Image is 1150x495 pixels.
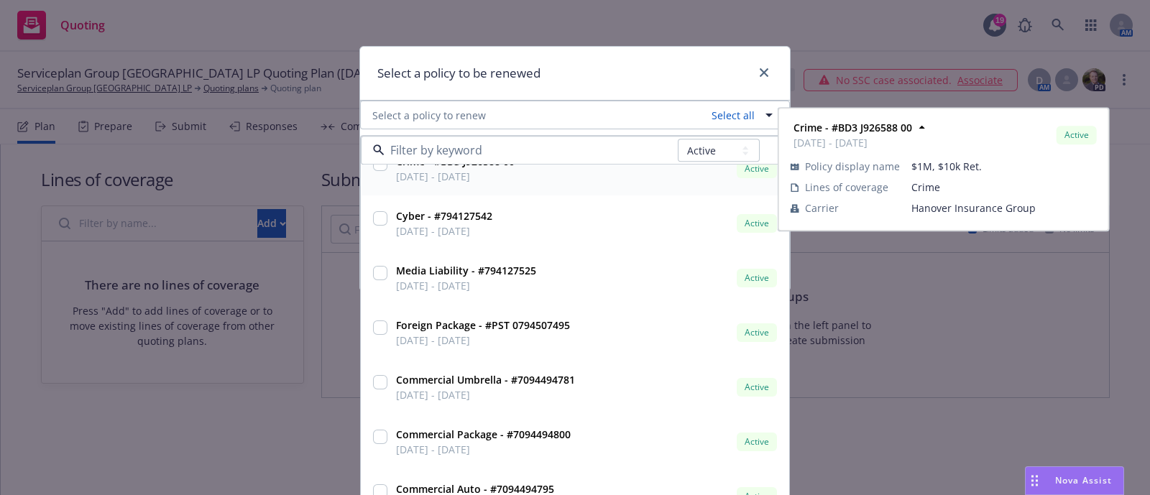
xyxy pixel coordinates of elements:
span: Carrier [805,200,839,216]
span: [DATE] - [DATE] [793,135,912,150]
span: Nova Assist [1055,474,1112,486]
span: Active [742,218,771,231]
span: $1M, $10k Ret. [911,159,1097,174]
span: [DATE] - [DATE] [396,388,575,403]
span: Active [742,381,771,394]
span: Active [742,272,771,285]
a: close [755,64,773,81]
div: No policies selected [360,129,790,167]
strong: Crime - #BD3 J926588 00 [793,121,912,134]
strong: Commercial Package - #7094494800 [396,428,571,442]
strong: Cyber - #794127542 [396,210,492,223]
span: [DATE] - [DATE] [396,224,492,239]
span: Active [742,327,771,340]
button: Nova Assist [1025,466,1124,495]
strong: Commercial Umbrella - #7094494781 [396,374,575,387]
span: Active [742,163,771,176]
h1: Select a policy to be renewed [377,64,540,83]
span: [DATE] - [DATE] [396,443,571,458]
strong: Media Liability - #794127525 [396,264,536,278]
div: Drag to move [1026,467,1044,494]
span: Crime [911,180,1097,195]
button: Select a policy to renewSelect all [360,101,790,129]
strong: Crime - #BD3 J926588 00 [396,155,515,169]
span: Select a policy to renew [372,108,486,123]
strong: Foreign Package - #PST 0794507495 [396,319,570,333]
span: [DATE] - [DATE] [396,333,570,348]
span: Active [742,436,771,449]
span: Hanover Insurance Group [911,200,1097,216]
span: [DATE] - [DATE] [396,279,536,294]
span: Active [1062,129,1091,142]
span: Policy display name [805,159,900,174]
span: Lines of coverage [805,180,888,195]
a: Select all [706,108,755,123]
input: Filter by keyword [385,142,678,159]
span: [DATE] - [DATE] [396,170,515,185]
